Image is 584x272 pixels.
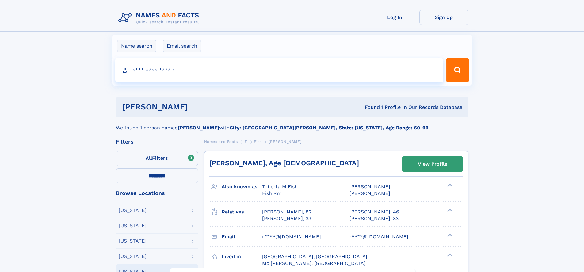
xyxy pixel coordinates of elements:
[349,190,390,196] span: [PERSON_NAME]
[119,223,147,228] div: [US_STATE]
[222,251,262,262] h3: Lived in
[254,140,261,144] span: Fish
[446,58,469,82] button: Search Button
[419,10,468,25] a: Sign Up
[276,104,462,111] div: Found 1 Profile In Our Records Database
[116,139,198,144] div: Filters
[116,10,204,26] img: Logo Names and Facts
[254,138,261,145] a: Fish
[222,232,262,242] h3: Email
[446,253,453,257] div: ❯
[116,190,198,196] div: Browse Locations
[119,239,147,243] div: [US_STATE]
[349,184,390,190] span: [PERSON_NAME]
[446,233,453,237] div: ❯
[349,215,399,222] a: [PERSON_NAME], 33
[245,140,247,144] span: F
[370,10,419,25] a: Log In
[349,209,399,215] a: [PERSON_NAME], 46
[262,215,311,222] a: [PERSON_NAME], 33
[115,58,444,82] input: search input
[116,117,468,132] div: We found 1 person named with .
[209,159,359,167] a: [PERSON_NAME], Age [DEMOGRAPHIC_DATA]
[262,190,281,196] span: Fish Rm
[446,183,453,187] div: ❯
[119,254,147,259] div: [US_STATE]
[222,207,262,217] h3: Relatives
[178,125,219,131] b: [PERSON_NAME]
[262,254,367,259] span: [GEOGRAPHIC_DATA], [GEOGRAPHIC_DATA]
[116,151,198,166] label: Filters
[262,184,298,190] span: Toberta M Fish
[262,209,311,215] a: [PERSON_NAME], 82
[119,208,147,213] div: [US_STATE]
[117,40,156,52] label: Name search
[163,40,201,52] label: Email search
[146,155,152,161] span: All
[402,157,463,171] a: View Profile
[230,125,429,131] b: City: [GEOGRAPHIC_DATA][PERSON_NAME], State: [US_STATE], Age Range: 60-99
[222,182,262,192] h3: Also known as
[245,138,247,145] a: F
[262,260,365,266] span: Mc [PERSON_NAME], [GEOGRAPHIC_DATA]
[446,208,453,212] div: ❯
[418,157,447,171] div: View Profile
[204,138,238,145] a: Names and Facts
[122,103,277,111] h1: [PERSON_NAME]
[269,140,301,144] span: [PERSON_NAME]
